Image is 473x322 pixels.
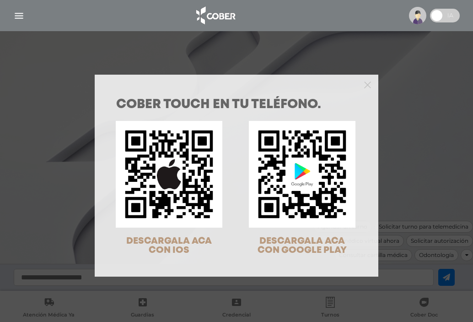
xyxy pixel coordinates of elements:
[116,121,222,228] img: qr-code
[364,80,371,88] button: Close
[249,121,355,228] img: qr-code
[116,98,357,111] h1: COBER TOUCH en tu teléfono.
[258,237,347,255] span: DESCARGALA ACA CON GOOGLE PLAY
[126,237,212,255] span: DESCARGALA ACA CON IOS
